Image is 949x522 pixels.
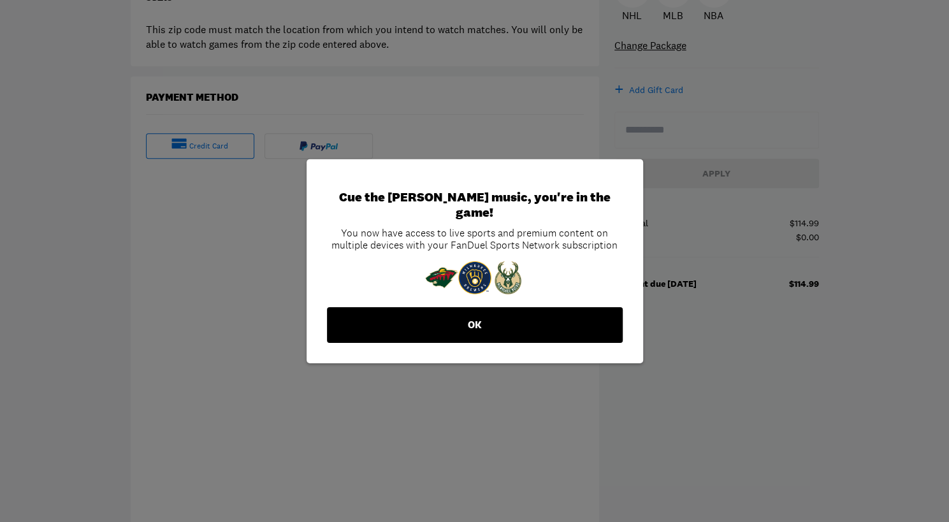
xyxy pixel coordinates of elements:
[327,189,623,220] div: Cue the [PERSON_NAME] music, you're in the game!
[425,261,458,294] img: nhl-team-wild-light.png
[458,261,491,294] img: mlb-team-brewers-light.png
[491,261,525,294] img: nba-team-bucks-light.png
[327,226,623,250] div: You now have access to live sports and premium content on multiple devices with your FanDuel Spor...
[327,307,623,343] button: OK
